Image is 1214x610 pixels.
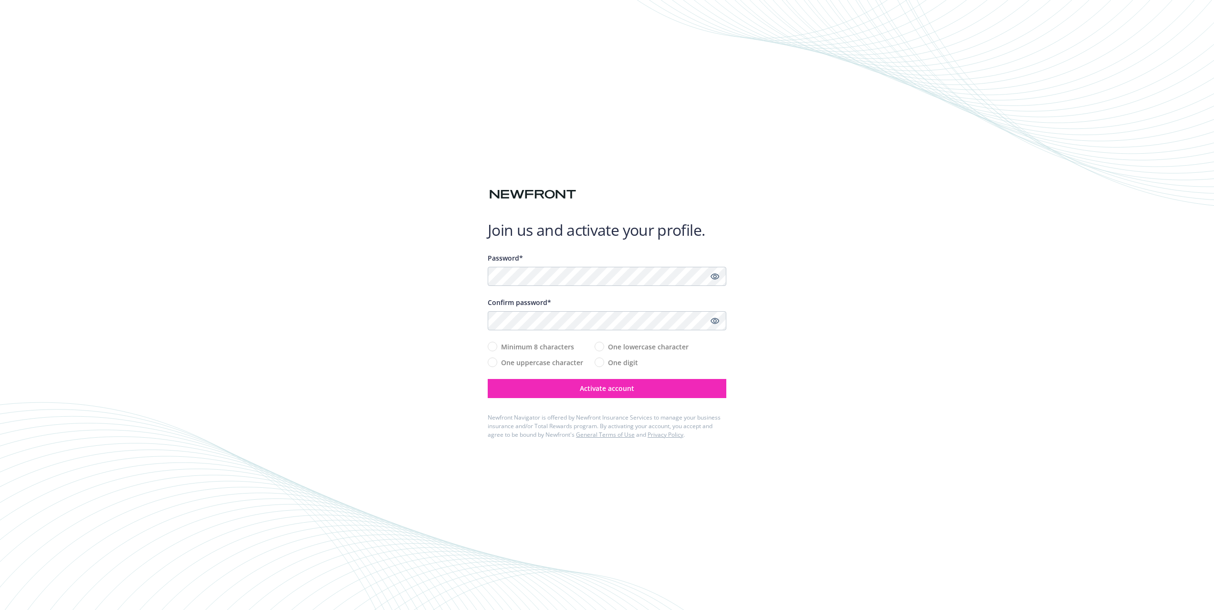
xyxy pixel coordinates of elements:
[488,253,523,263] span: Password*
[608,342,689,352] span: One lowercase character
[501,342,574,352] span: Minimum 8 characters
[488,298,551,307] span: Confirm password*
[709,315,721,326] a: Show password
[501,358,583,368] span: One uppercase character
[488,413,726,439] div: Newfront Navigator is offered by Newfront Insurance Services to manage your business insurance an...
[488,311,726,330] input: Confirm your unique password...
[608,358,638,368] span: One digit
[488,221,726,240] h1: Join us and activate your profile.
[576,431,635,439] a: General Terms of Use
[488,379,726,398] button: Activate account
[488,186,578,203] img: Newfront logo
[488,267,726,286] input: Enter a unique password...
[580,384,634,393] span: Activate account
[648,431,683,439] a: Privacy Policy
[709,271,721,282] a: Show password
